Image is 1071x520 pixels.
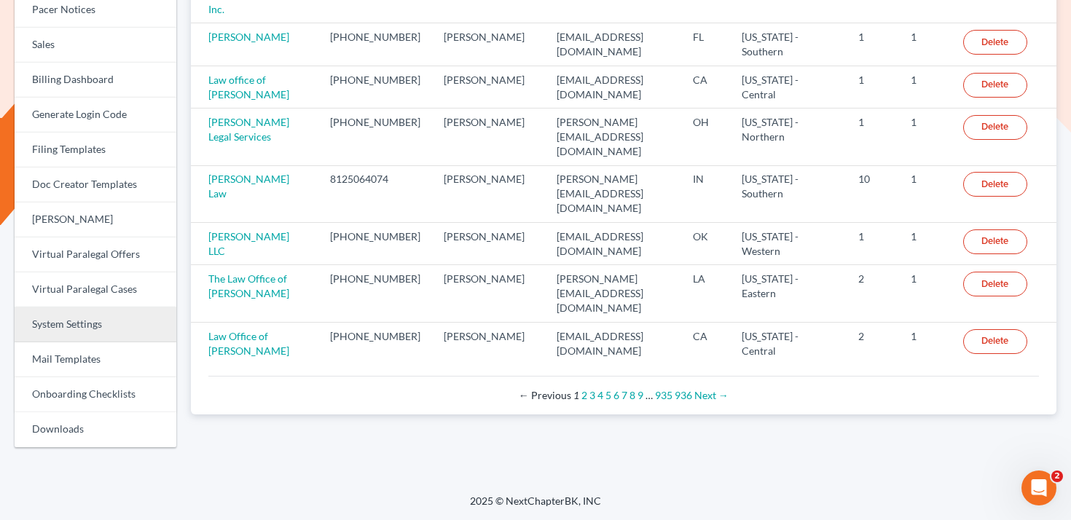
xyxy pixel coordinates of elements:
td: [PERSON_NAME] [432,265,545,322]
a: Delete [963,30,1027,55]
td: 1 [899,223,952,265]
a: [PERSON_NAME] [15,202,176,237]
td: [EMAIL_ADDRESS][DOMAIN_NAME] [545,66,682,108]
a: Delete [963,73,1027,98]
em: Page 1 [573,389,579,401]
a: The Law Office of [PERSON_NAME] [208,272,289,299]
td: CA [681,66,730,108]
a: Billing Dashboard [15,63,176,98]
a: Doc Creator Templates [15,168,176,202]
td: [PERSON_NAME][EMAIL_ADDRESS][DOMAIN_NAME] [545,165,682,222]
a: Page 6 [613,389,619,401]
a: Page 3 [589,389,595,401]
div: 2025 © NextChapterBK, INC [120,494,951,520]
a: Page 9 [637,389,643,401]
a: Onboarding Checklists [15,377,176,412]
a: Delete [963,272,1027,296]
td: [US_STATE] - Southern [730,165,846,222]
a: Virtual Paralegal Offers [15,237,176,272]
td: [PHONE_NUMBER] [318,66,432,108]
td: OK [681,223,730,265]
a: Downloads [15,412,176,447]
td: 1 [899,23,952,66]
td: [PHONE_NUMBER] [318,322,432,364]
td: OH [681,109,730,165]
a: Page 5 [605,389,611,401]
a: [PERSON_NAME] LLC [208,230,289,257]
td: [PERSON_NAME][EMAIL_ADDRESS][DOMAIN_NAME] [545,109,682,165]
a: Page 935 [655,389,672,401]
td: 1 [847,109,899,165]
td: [US_STATE] - Western [730,223,846,265]
td: IN [681,165,730,222]
td: 2 [847,265,899,322]
a: Page 8 [629,389,635,401]
td: 2 [847,322,899,364]
td: LA [681,265,730,322]
a: Mail Templates [15,342,176,377]
a: Generate Login Code [15,98,176,133]
a: Sales [15,28,176,63]
td: 8125064074 [318,165,432,222]
a: System Settings [15,307,176,342]
a: Page 2 [581,389,587,401]
td: 1 [899,165,952,222]
td: [PERSON_NAME] [432,109,545,165]
td: 1 [847,223,899,265]
td: [PHONE_NUMBER] [318,265,432,322]
td: [PHONE_NUMBER] [318,223,432,265]
div: Pagination [220,388,1027,403]
td: [PERSON_NAME] [432,322,545,364]
span: 2 [1051,470,1063,482]
td: [PHONE_NUMBER] [318,23,432,66]
a: Page 7 [621,389,627,401]
td: 1 [899,322,952,364]
iframe: Intercom live chat [1021,470,1056,505]
a: [PERSON_NAME] Legal Services [208,116,289,143]
td: FL [681,23,730,66]
a: Delete [963,115,1027,140]
a: Delete [963,172,1027,197]
td: [EMAIL_ADDRESS][DOMAIN_NAME] [545,322,682,364]
a: Law Office of [PERSON_NAME] [208,330,289,357]
td: 1 [899,66,952,108]
a: Page 936 [675,389,692,401]
a: Filing Templates [15,133,176,168]
span: Previous page [519,389,571,401]
a: Page 4 [597,389,603,401]
td: [PERSON_NAME] [432,165,545,222]
td: CA [681,322,730,364]
td: [EMAIL_ADDRESS][DOMAIN_NAME] [545,223,682,265]
td: [PERSON_NAME] [432,223,545,265]
td: [US_STATE] - Southern [730,23,846,66]
td: 1 [899,109,952,165]
a: Law office of [PERSON_NAME] [208,74,289,101]
a: Next page [694,389,729,401]
span: … [646,389,653,401]
a: [PERSON_NAME] [208,31,289,43]
a: [PERSON_NAME] Law [208,173,289,200]
td: [US_STATE] - Central [730,66,846,108]
td: 1 [847,66,899,108]
a: Delete [963,329,1027,354]
td: [EMAIL_ADDRESS][DOMAIN_NAME] [545,23,682,66]
td: [US_STATE] - Central [730,322,846,364]
td: 1 [847,23,899,66]
a: Delete [963,229,1027,254]
td: [PERSON_NAME][EMAIL_ADDRESS][DOMAIN_NAME] [545,265,682,322]
td: [PERSON_NAME] [432,23,545,66]
td: [US_STATE] - Northern [730,109,846,165]
td: [US_STATE] - Eastern [730,265,846,322]
a: Virtual Paralegal Cases [15,272,176,307]
td: 10 [847,165,899,222]
td: [PERSON_NAME] [432,66,545,108]
td: 1 [899,265,952,322]
td: [PHONE_NUMBER] [318,109,432,165]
